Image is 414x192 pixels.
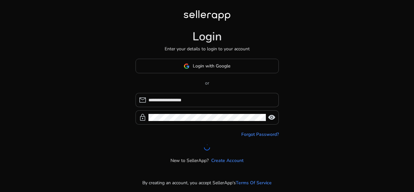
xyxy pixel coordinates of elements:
p: New to SellerApp? [170,157,209,164]
a: Terms Of Service [236,179,272,186]
span: Login with Google [193,63,230,69]
span: mail [139,96,147,104]
h1: Login [192,30,222,44]
p: or [136,80,279,86]
p: Enter your details to login to your account [165,45,250,52]
span: lock [139,114,147,121]
span: visibility [268,114,276,121]
button: Login with Google [136,59,279,73]
img: google-logo.svg [184,63,190,69]
a: Create Account [211,157,244,164]
a: Forgot Password? [241,131,279,138]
